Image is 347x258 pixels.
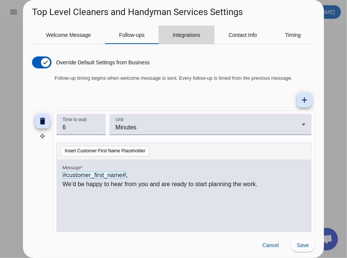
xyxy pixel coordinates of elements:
mat-icon: add [300,96,309,105]
mat-label: Time to wait [62,117,87,122]
span: Welcome Message [46,32,91,38]
mat-label: Unit [116,117,123,122]
mat-icon: delete [38,117,47,126]
p: We’d be happy to hear from you and are ready to start planning the work. [62,180,306,189]
span: Follow-ups [119,32,145,38]
span: Cancel [262,242,279,248]
label: Override Default Settings from Business [55,59,150,66]
span: Save [297,242,309,248]
button: Save [291,238,315,252]
span: #customer_first_name# [62,171,126,179]
p: Follow-up timing begins when welcome message is sent. Every follow-up is timed from the previous ... [55,74,315,82]
h1: Top Level Cleaners and Handyman Services Settings [32,6,243,18]
span: Minutes [116,124,137,131]
p: , [62,171,306,180]
span: Contact Info [228,32,257,38]
button: Insert Customer First Name Placeholder [61,146,149,156]
span: Integrations [173,32,200,38]
button: Cancel [256,238,285,252]
span: Timing [285,32,301,38]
